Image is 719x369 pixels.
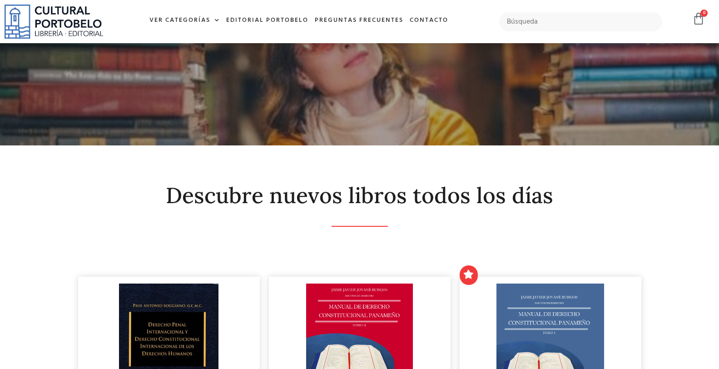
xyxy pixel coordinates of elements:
a: Preguntas frecuentes [312,11,407,30]
span: 0 [700,10,708,17]
a: Contacto [407,11,451,30]
input: Búsqueda [499,12,662,31]
a: 0 [692,12,705,25]
h2: Descubre nuevos libros todos los días [78,184,641,208]
a: Ver Categorías [146,11,223,30]
a: Editorial Portobelo [223,11,312,30]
